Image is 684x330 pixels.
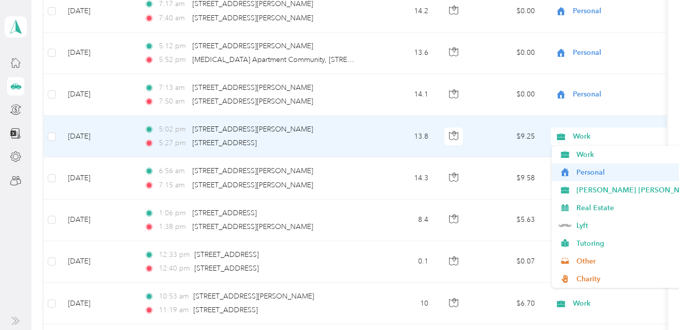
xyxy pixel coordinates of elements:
[159,263,190,274] span: 12:40 pm
[60,116,136,157] td: [DATE]
[192,167,313,175] span: [STREET_ADDRESS][PERSON_NAME]
[192,222,313,231] span: [STREET_ADDRESS][PERSON_NAME]
[159,166,188,177] span: 6:56 am
[472,157,543,199] td: $9.58
[192,42,313,50] span: [STREET_ADDRESS][PERSON_NAME]
[159,124,188,135] span: 5:02 pm
[573,89,666,100] span: Personal
[159,13,188,24] span: 7:40 am
[60,283,136,324] td: [DATE]
[573,298,666,309] span: Work
[192,55,393,64] span: [MEDICAL_DATA] Apartment Community, [STREET_ADDRESS]
[60,241,136,283] td: [DATE]
[159,305,189,316] span: 11:19 am
[60,200,136,241] td: [DATE]
[159,54,188,65] span: 5:52 pm
[159,249,190,260] span: 12:33 pm
[573,6,666,17] span: Personal
[573,131,666,142] span: Work
[194,264,259,273] span: [STREET_ADDRESS]
[193,292,314,301] span: [STREET_ADDRESS][PERSON_NAME]
[472,283,543,324] td: $6.70
[60,157,136,199] td: [DATE]
[369,157,436,199] td: 14.3
[192,125,313,134] span: [STREET_ADDRESS][PERSON_NAME]
[472,32,543,74] td: $0.00
[159,96,188,107] span: 7:50 am
[192,97,313,106] span: [STREET_ADDRESS][PERSON_NAME]
[369,200,436,241] td: 8.4
[472,116,543,157] td: $9.25
[369,116,436,157] td: 13.8
[192,139,257,147] span: [STREET_ADDRESS]
[159,82,188,93] span: 7:13 am
[159,180,188,191] span: 7:15 am
[192,209,257,217] span: [STREET_ADDRESS]
[159,41,188,52] span: 5:12 pm
[60,74,136,116] td: [DATE]
[369,74,436,116] td: 14.1
[159,208,188,219] span: 1:06 pm
[559,224,571,227] img: Legacy Icon [Lyft]
[192,14,313,22] span: [STREET_ADDRESS][PERSON_NAME]
[159,291,189,302] span: 10:53 am
[369,283,436,324] td: 10
[627,273,684,330] iframe: Everlance-gr Chat Button Frame
[192,83,313,92] span: [STREET_ADDRESS][PERSON_NAME]
[472,74,543,116] td: $0.00
[159,138,188,149] span: 5:27 pm
[573,47,666,58] span: Personal
[193,306,258,314] span: [STREET_ADDRESS]
[472,241,543,283] td: $0.07
[194,250,259,259] span: [STREET_ADDRESS]
[159,221,188,233] span: 1:38 pm
[369,32,436,74] td: 13.6
[60,32,136,74] td: [DATE]
[192,181,313,189] span: [STREET_ADDRESS][PERSON_NAME]
[369,241,436,283] td: 0.1
[472,200,543,241] td: $5.63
